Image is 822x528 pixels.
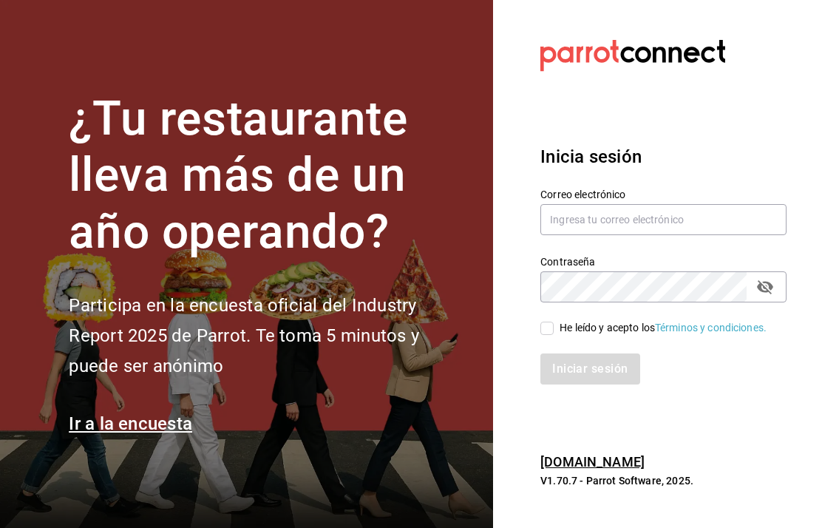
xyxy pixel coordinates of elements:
[540,143,787,170] h3: Inicia sesión
[540,256,787,266] label: Contraseña
[69,413,192,434] a: Ir a la encuesta
[540,454,645,470] a: [DOMAIN_NAME]
[69,91,468,261] h1: ¿Tu restaurante lleva más de un año operando?
[655,322,767,334] a: Términos y condiciones.
[560,320,767,336] div: He leído y acepto los
[69,291,468,381] h2: Participa en la encuesta oficial del Industry Report 2025 de Parrot. Te toma 5 minutos y puede se...
[540,189,787,199] label: Correo electrónico
[540,204,787,235] input: Ingresa tu correo electrónico
[753,274,778,299] button: passwordField
[540,473,787,488] p: V1.70.7 - Parrot Software, 2025.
